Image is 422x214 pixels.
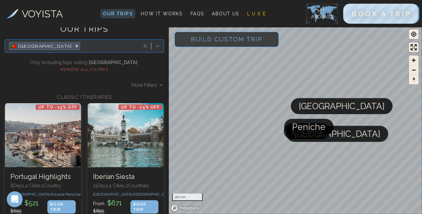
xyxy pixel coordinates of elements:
[10,208,21,214] span: $ 695
[23,199,40,207] span: $ 521
[10,192,51,197] span: [GEOGRAPHIC_DATA] •
[209,9,242,18] a: About Us
[343,11,419,18] a: BOOK A TRIP
[245,9,269,18] a: L U X E
[6,6,63,21] a: VOYISTA
[174,31,279,47] button: Build Custom Trip
[103,11,133,16] span: Our Trips
[247,11,266,16] span: L U X E
[343,4,419,24] button: BOOK A TRIP
[190,11,204,16] span: FAQs
[138,9,185,18] a: How It Works
[409,42,419,52] button: Enter fullscreen
[180,25,273,53] span: Build Custom Trip
[299,98,385,114] span: [GEOGRAPHIC_DATA]
[172,194,203,201] div: 300 km
[22,6,63,21] h3: VOYISTA
[89,60,138,65] strong: [GEOGRAPHIC_DATA]
[51,192,65,197] span: Ericeira •
[118,104,162,110] p: Up to -15% OFF
[93,173,158,181] h3: Iberian Siesta
[292,119,326,135] span: Peniche
[100,9,136,18] a: Our Trips
[133,192,174,197] span: [GEOGRAPHIC_DATA] •
[169,26,422,214] canvas: Map
[306,4,338,24] img: My Account
[188,9,207,18] a: FAQs
[409,65,419,75] button: Zoom out
[409,29,419,39] button: Find my location
[93,192,133,197] span: [GEOGRAPHIC_DATA] •
[171,204,200,212] a: Mapbox homepage
[106,199,123,207] span: $ 671
[93,182,158,189] p: 11 Days, 4 Cities, 2 Countr ies
[409,55,419,65] button: Zoom in
[36,104,80,110] p: Up to -15% OFF
[65,192,81,197] span: Peniche •
[141,11,182,16] span: How It Works
[131,82,157,88] span: More Filters
[5,24,164,40] h1: OUR TRIPS
[212,11,239,16] span: About Us
[10,173,76,181] h3: Portugal Highlights
[7,191,23,207] iframe: Intercom live chat
[409,75,419,84] button: Reset bearing to north
[295,126,380,142] span: [GEOGRAPHIC_DATA]
[130,200,158,214] div: BOOK TRIP
[9,42,73,50] div: 🇵🇹 [GEOGRAPHIC_DATA]
[352,10,411,18] span: BOOK A TRIP
[5,94,164,100] h2: CLASSIC ITINERARIES
[73,42,80,50] div: Remove 🇵🇹 Lisbon
[47,200,76,214] div: BOOK TRIP
[6,9,19,18] img: Voyista Logo
[93,208,104,214] span: $ 895
[6,59,162,72] p: Only including trips visting .
[10,182,76,189] p: 8 Days, 4 Cities, 1 Countr y
[60,67,108,72] button: REMOVE ALL FILTERS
